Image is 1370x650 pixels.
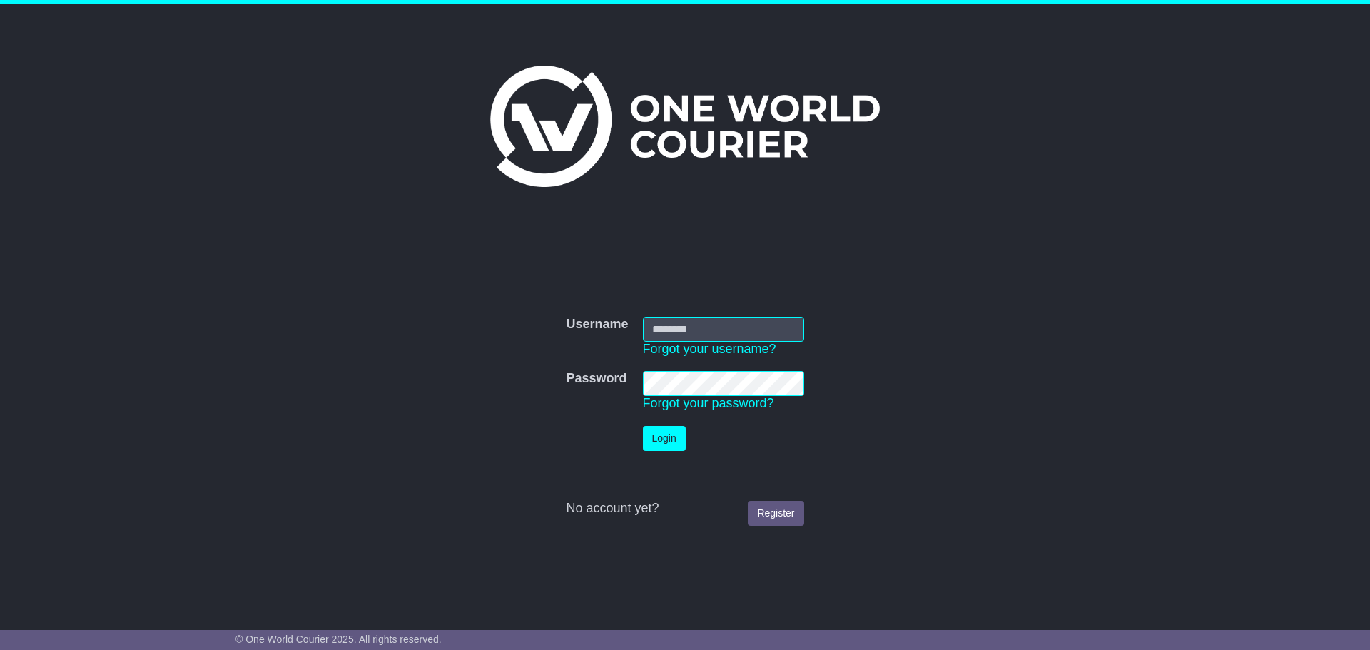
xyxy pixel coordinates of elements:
a: Forgot your password? [643,396,774,410]
button: Login [643,426,686,451]
div: No account yet? [566,501,803,517]
a: Forgot your username? [643,342,776,356]
a: Register [748,501,803,526]
label: Username [566,317,628,332]
label: Password [566,371,626,387]
img: One World [490,66,880,187]
span: © One World Courier 2025. All rights reserved. [235,634,442,645]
